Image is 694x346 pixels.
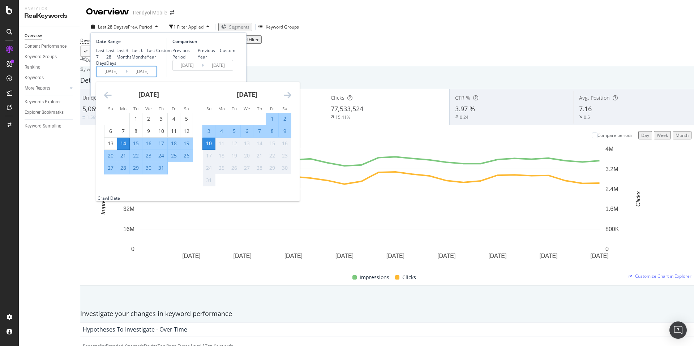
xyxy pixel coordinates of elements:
span: Customize Chart in Explorer [635,273,691,279]
div: Comparison [172,38,235,44]
div: arrow-right-arrow-left [170,10,174,15]
div: Overview [25,32,42,40]
div: 28 [117,164,129,172]
a: Ranking [25,64,75,71]
td: Not available. Wednesday, August 13, 2025 [241,137,253,150]
strong: [DATE] [237,90,257,99]
td: Selected as end date. Sunday, August 10, 2025 [203,137,215,150]
div: 9 [142,127,155,135]
input: End Date [204,60,233,70]
td: Not available. Thursday, August 28, 2025 [253,162,266,174]
div: 7 [253,127,266,135]
text: [DATE] [234,253,252,259]
td: Selected. Tuesday, August 5, 2025 [228,125,241,137]
td: Selected. Tuesday, July 15, 2025 [130,137,142,150]
td: Choose Friday, July 11, 2025 as your check-in date. It’s available. [168,125,180,137]
td: Choose Saturday, July 12, 2025 as your check-in date. It’s available. [180,125,193,137]
div: 1 Filter Applied [173,24,204,30]
div: Week [657,132,668,138]
a: Keyword Groups [25,53,75,61]
small: Th [159,105,164,111]
text: [DATE] [539,253,557,259]
td: Not available. Tuesday, August 12, 2025 [228,137,241,150]
span: Clicks [331,94,344,101]
div: 25 [215,164,228,172]
div: 3 [203,127,215,135]
td: Not available. Wednesday, August 27, 2025 [241,162,253,174]
div: Day [641,132,649,138]
td: Choose Thursday, July 3, 2025 as your check-in date. It’s available. [155,113,168,125]
td: Selected as start date. Monday, July 14, 2025 [117,137,130,150]
div: Ranking [25,64,40,71]
div: Keyword Sampling [25,122,61,130]
div: Explorer Bookmarks [25,109,64,116]
small: Sa [282,105,287,111]
span: vs Prev. Period [124,24,152,30]
div: 6 [104,127,117,135]
div: 1 [130,115,142,122]
div: 17 [155,140,167,147]
td: Not available. Thursday, August 21, 2025 [253,150,266,162]
div: 23 [279,152,291,159]
div: Custom [156,47,172,53]
div: Last 28 Days [106,47,116,66]
div: Last 7 Days [96,47,106,66]
text: 0 [605,246,609,252]
div: 24 [203,164,215,172]
td: Not available. Saturday, August 23, 2025 [279,150,291,162]
td: Choose Friday, July 4, 2025 as your check-in date. It’s available. [168,113,180,125]
div: 21 [117,152,129,159]
div: 31 [155,164,167,172]
div: 30 [279,164,291,172]
span: 77,533,524 [331,104,363,113]
div: 15 [266,140,278,147]
div: 16 [142,140,155,147]
div: 28 [253,164,266,172]
small: Tu [232,105,237,111]
div: 24 [155,152,167,159]
text: Clicks [635,191,641,207]
text: 4M [605,146,613,152]
div: Content Performance [25,43,67,50]
div: Trendyol Mobile [132,9,167,16]
td: Not available. Friday, August 22, 2025 [266,150,279,162]
td: Selected. Tuesday, July 22, 2025 [130,150,142,162]
div: Crawl Date [98,195,120,201]
div: 0.24 [460,114,468,120]
div: 5 [228,127,240,135]
small: We [244,105,250,111]
span: Clicks [402,273,416,282]
text: [DATE] [386,253,404,259]
small: Fr [270,105,274,111]
td: Selected. Sunday, August 3, 2025 [203,125,215,137]
div: 10 [203,140,215,147]
div: Hypotheses to Investigate - Over Time [83,326,187,333]
text: 2.4M [605,186,618,192]
a: Keywords Explorer [25,98,75,106]
div: 6 [241,127,253,135]
td: Not available. Sunday, August 24, 2025 [203,162,215,174]
div: 30 [142,164,155,172]
button: 1 Filter Applied [169,21,212,33]
td: Choose Tuesday, July 8, 2025 as your check-in date. It’s available. [130,125,142,137]
div: 21 [253,152,266,159]
small: Sa [184,105,189,111]
td: Selected. Wednesday, July 16, 2025 [142,137,155,150]
div: 2 [142,115,155,122]
div: 18 [215,152,228,159]
button: Keyword Groups [258,21,299,33]
a: More Reports [25,85,68,92]
text: [DATE] [590,253,608,259]
div: 4 [215,127,228,135]
text: [DATE] [437,253,455,259]
span: Device [80,37,94,43]
td: Not available. Monday, August 11, 2025 [215,137,228,150]
div: 1 [266,115,278,122]
a: Content Performance [25,43,75,50]
td: Selected. Thursday, July 24, 2025 [155,150,168,162]
small: Mo [218,105,225,111]
input: End Date [128,66,157,77]
a: Explorer Bookmarks [25,109,75,116]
